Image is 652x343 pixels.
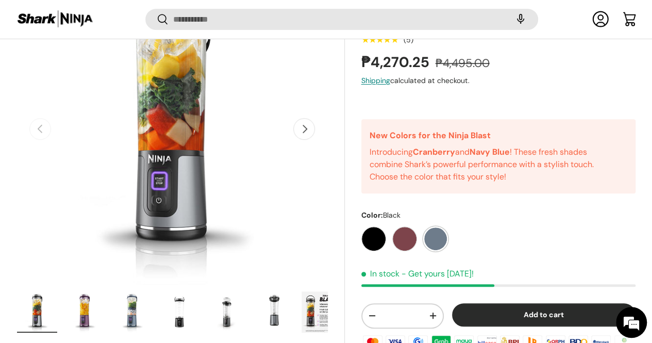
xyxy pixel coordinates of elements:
p: - Get yours [DATE]! [402,268,474,279]
button: Add to cart [452,303,636,326]
img: ninja-blast-portable-blender-black-without-sample-content-open-lid-left-side-view-sharkninja-phil... [207,291,247,333]
img: ninja-blast-portable-blender-black-left-side-view-sharkninja-philippines [17,291,57,333]
img: Ninja Blast™ Portable Blender (BC151PH) [112,291,152,333]
speech-search-button: Search by voice [504,8,537,31]
strong: ₱4,270.25 [361,53,432,72]
span: Black [383,210,400,220]
img: ninja-blast-portable-blender-black-without-sample-content-back-view-sharkninja-philippines [254,291,294,333]
img: Shark Ninja Philippines [16,9,94,29]
s: ₱4,495.00 [436,56,490,71]
div: (5) [404,36,413,44]
img: ninja-blast-portable-blender-black-infographic-sharkninja-philippines [302,291,342,333]
span: In stock [361,268,399,279]
strong: New Colors for the Ninja Blast [370,130,491,141]
div: 5.0 out of 5.0 stars [361,35,398,44]
strong: Cranberry [413,146,455,157]
img: Ninja Blast™ Portable Blender (BC151PH) [64,291,105,333]
strong: Navy Blue [470,146,510,157]
a: Shipping [361,76,390,85]
legend: Color: [361,210,400,221]
div: calculated at checkout. [361,75,636,86]
p: Introducing and ! These fresh shades combine Shark’s powerful performance with a stylish touch. C... [370,146,613,183]
img: ninja-blast-portable-blender-black-without-sample-content-front-view-sharkninja-philippines [159,291,199,333]
span: ★★★★★ [361,35,398,45]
